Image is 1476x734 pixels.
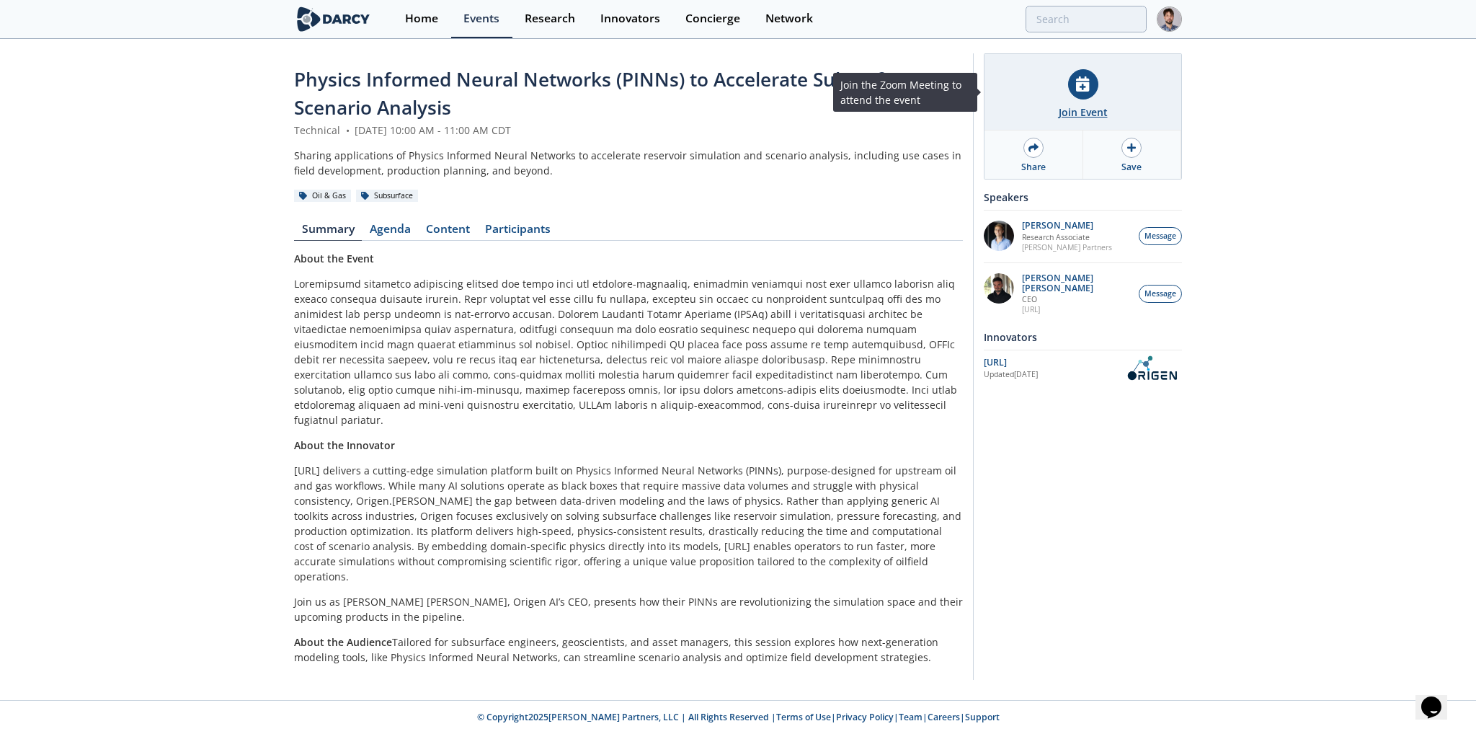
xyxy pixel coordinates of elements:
[343,123,352,137] span: •
[1022,232,1112,242] p: Research Associate
[965,711,1000,723] a: Support
[294,123,963,138] div: Technical [DATE] 10:00 AM - 11:00 AM CDT
[362,224,418,241] a: Agenda
[1139,227,1182,245] button: Message
[205,711,1271,724] p: © Copyright 2025 [PERSON_NAME] Partners, LLC | All Rights Reserved | | | | |
[294,190,351,203] div: Oil & Gas
[294,6,373,32] img: logo-wide.svg
[1144,288,1176,300] span: Message
[477,224,558,241] a: Participants
[294,635,392,649] strong: About the Audience
[776,711,831,723] a: Terms of Use
[1121,355,1182,381] img: OriGen.AI
[984,369,1121,381] div: Updated [DATE]
[836,711,894,723] a: Privacy Policy
[356,190,418,203] div: Subsurface
[294,148,963,178] div: Sharing applications of Physics Informed Neural Networks to accelerate reservoir simulation and s...
[685,13,740,25] div: Concierge
[294,438,395,452] strong: About the Innovator
[294,252,374,265] strong: About the Event
[600,13,660,25] div: Innovators
[984,356,1121,369] div: [URL]
[405,13,438,25] div: Home
[525,13,575,25] div: Research
[418,224,477,241] a: Content
[1022,294,1132,304] p: CEO
[1139,285,1182,303] button: Message
[1022,273,1132,293] p: [PERSON_NAME] [PERSON_NAME]
[1021,161,1046,174] div: Share
[463,13,499,25] div: Events
[1121,161,1142,174] div: Save
[294,634,963,665] p: Tailored for subsurface engineers, geoscientists, and asset managers, this session explores how n...
[294,66,915,120] span: Physics Informed Neural Networks (PINNs) to Accelerate Subsurface Scenario Analysis
[984,273,1014,304] img: 20112e9a-1f67-404a-878c-a26f1c79f5da
[984,355,1182,381] a: [URL] Updated[DATE] OriGen.AI
[1157,6,1182,32] img: Profile
[984,324,1182,350] div: Innovators
[984,185,1182,210] div: Speakers
[1026,6,1147,32] input: Advanced Search
[1022,304,1132,314] p: [URL]
[899,711,922,723] a: Team
[1415,676,1462,720] iframe: chat widget
[294,594,963,624] p: Join us as [PERSON_NAME] [PERSON_NAME], Origen AI’s CEO, presents how their PINNs are revolutioni...
[294,224,362,241] a: Summary
[294,463,963,584] p: [URL] delivers a cutting-edge simulation platform built on Physics Informed Neural Networks (PINN...
[1059,105,1108,120] div: Join Event
[984,221,1014,251] img: 1EXUV5ipS3aUf9wnAL7U
[294,276,963,428] p: Loremipsumd sitametco adipiscing elitsed doe tempo inci utl etdolore-magnaaliq, enimadmin veniamq...
[765,13,813,25] div: Network
[928,711,960,723] a: Careers
[1022,242,1112,252] p: [PERSON_NAME] Partners
[1144,231,1176,242] span: Message
[1022,221,1112,231] p: [PERSON_NAME]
